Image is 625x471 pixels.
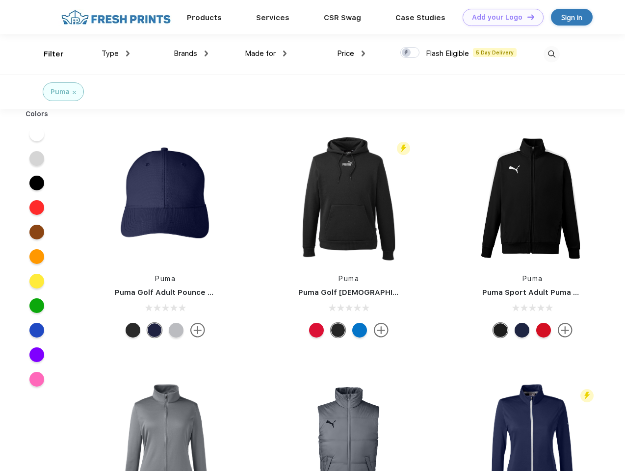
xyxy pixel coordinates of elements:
a: Puma [339,275,359,283]
img: filter_cancel.svg [73,91,76,94]
img: func=resize&h=266 [100,133,231,264]
a: Sign in [551,9,593,26]
div: Colors [18,109,56,119]
a: CSR Swag [324,13,361,22]
div: Puma [51,87,70,97]
img: dropdown.png [126,51,130,56]
img: fo%20logo%202.webp [58,9,174,26]
div: High Risk Red [536,323,551,338]
img: dropdown.png [205,51,208,56]
div: Sign in [561,12,582,23]
img: func=resize&h=266 [284,133,414,264]
div: Peacoat [515,323,529,338]
a: Products [187,13,222,22]
span: Price [337,49,354,58]
div: Puma Black [493,323,508,338]
img: flash_active_toggle.svg [397,142,410,155]
span: 5 Day Delivery [473,48,517,57]
img: DT [527,14,534,20]
div: Peacoat [147,323,162,338]
a: Puma Golf [DEMOGRAPHIC_DATA]' Icon Golf Polo [298,288,480,297]
span: Made for [245,49,276,58]
a: Services [256,13,289,22]
a: Puma Golf Adult Pounce Adjustable Cap [115,288,265,297]
span: Flash Eligible [426,49,469,58]
span: Type [102,49,119,58]
img: func=resize&h=266 [468,133,598,264]
img: desktop_search.svg [544,46,560,62]
span: Brands [174,49,197,58]
img: more.svg [190,323,205,338]
img: dropdown.png [362,51,365,56]
img: more.svg [374,323,389,338]
div: Puma Black [126,323,140,338]
div: Quarry [169,323,183,338]
img: dropdown.png [283,51,286,56]
div: Filter [44,49,64,60]
img: flash_active_toggle.svg [580,389,594,402]
div: Lapis Blue [352,323,367,338]
img: more.svg [558,323,573,338]
div: Add your Logo [472,13,522,22]
div: Puma Black [331,323,345,338]
a: Puma [522,275,543,283]
div: High Risk Red [309,323,324,338]
a: Puma [155,275,176,283]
